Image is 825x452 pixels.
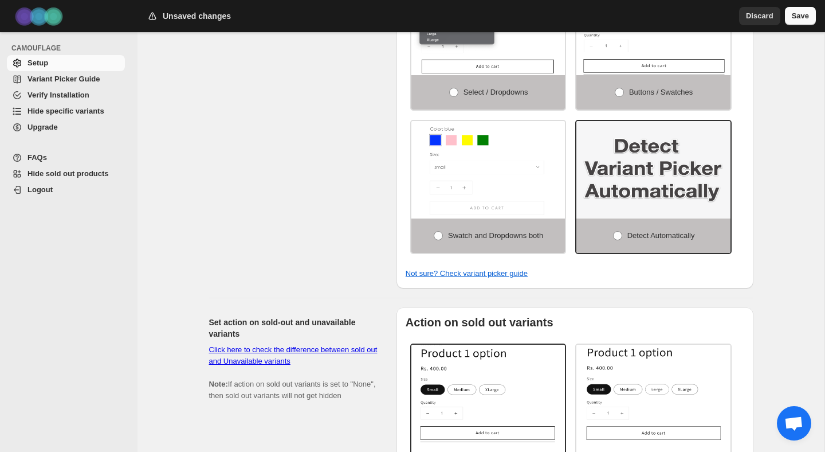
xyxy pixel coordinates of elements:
a: Logout [7,182,125,198]
span: Logout [27,185,53,194]
a: Click here to check the difference between sold out and Unavailable variants [209,345,378,365]
span: CAMOUFLAGE [11,44,129,53]
span: Verify Installation [27,91,89,99]
span: Hide sold out products [27,169,109,178]
img: Swatch and Dropdowns both [411,121,565,219]
a: Hide sold out products [7,166,125,182]
span: Detect Automatically [627,231,695,240]
a: Hide specific variants [7,103,125,119]
a: Setup [7,55,125,71]
span: Hide specific variants [27,107,104,115]
button: Discard [739,7,780,25]
a: Open chat [777,406,811,441]
a: FAQs [7,150,125,166]
img: Detect Automatically [576,121,730,219]
button: Save [785,7,816,25]
h2: Set action on sold-out and unavailable variants [209,317,378,340]
span: Select / Dropdowns [463,88,528,96]
span: Swatch and Dropdowns both [448,231,543,240]
a: Upgrade [7,119,125,135]
span: Variant Picker Guide [27,75,100,83]
span: Discard [746,10,773,22]
span: Save [792,10,809,22]
img: Strike-through [576,345,730,442]
a: Not sure? Check variant picker guide [406,269,528,278]
h2: Unsaved changes [163,10,231,22]
span: Upgrade [27,123,58,131]
span: FAQs [27,153,47,162]
span: If action on sold out variants is set to "None", then sold out variants will not get hidden [209,345,378,400]
a: Variant Picker Guide [7,71,125,87]
b: Note: [209,380,228,388]
b: Action on sold out variants [406,316,553,329]
span: Setup [27,59,48,67]
img: Hide [411,345,565,442]
a: Verify Installation [7,87,125,103]
span: Buttons / Swatches [629,88,693,96]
